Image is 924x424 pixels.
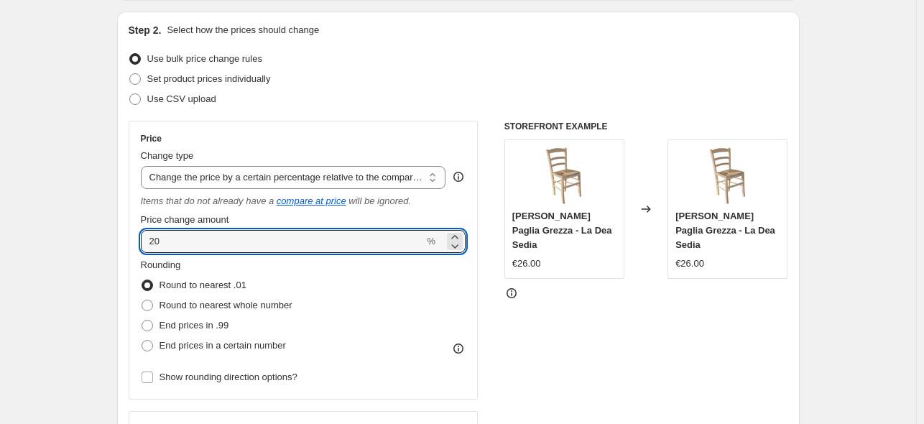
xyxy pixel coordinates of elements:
[699,147,757,205] img: sedia-paesana-paglia-grezza-10_80x.jpg
[141,230,425,253] input: -20
[141,133,162,144] h3: Price
[512,211,612,250] span: [PERSON_NAME] Paglia Grezza - La Dea Sedia
[160,372,297,382] span: Show rounding direction options?
[427,236,435,246] span: %
[512,257,541,271] div: €26.00
[277,195,346,206] button: compare at price
[160,280,246,290] span: Round to nearest .01
[147,73,271,84] span: Set product prices individually
[451,170,466,184] div: help
[141,195,274,206] i: Items that do not already have a
[160,300,292,310] span: Round to nearest whole number
[675,257,704,271] div: €26.00
[141,214,229,225] span: Price change amount
[160,340,286,351] span: End prices in a certain number
[348,195,411,206] i: will be ignored.
[167,23,319,37] p: Select how the prices should change
[504,121,788,132] h6: STOREFRONT EXAMPLE
[160,320,229,331] span: End prices in .99
[147,53,262,64] span: Use bulk price change rules
[141,259,181,270] span: Rounding
[147,93,216,104] span: Use CSV upload
[535,147,593,205] img: sedia-paesana-paglia-grezza-10_80x.jpg
[141,150,194,161] span: Change type
[129,23,162,37] h2: Step 2.
[675,211,775,250] span: [PERSON_NAME] Paglia Grezza - La Dea Sedia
